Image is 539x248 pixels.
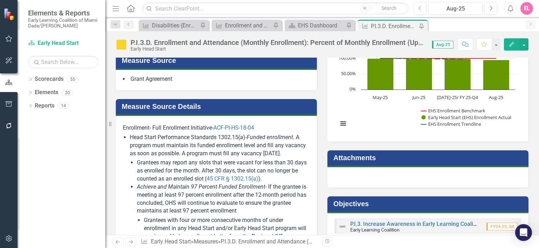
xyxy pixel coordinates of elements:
[131,39,425,46] div: P.I.3.D. Enrollment and Attendance (Monthly Enrollment): Percent of Monthly Enrollment (Upward Tr...
[421,114,512,120] button: Show Early Head Start (EHS) Enrollment Actual
[28,9,98,17] span: Elements & Reports
[406,59,432,90] path: Jun-25, 98.92183288. Early Head Start (EHS) Enrollment Actual.
[333,154,525,162] h3: Attachments
[486,223,517,230] span: FY24-25, Q4
[123,123,310,132] p: Enrollment- Full Enrollment Initiative-
[350,221,509,227] a: P.I.3. Increase Awareness in Early Learning Coalition Programs
[151,238,191,245] a: Early Head Start
[379,57,498,60] g: EHS Enrollment Benchmark, series 1 of 3. Line with 4 data points.
[372,4,407,13] button: Search
[286,21,344,30] a: EHS Dashboard
[58,103,69,109] div: 14
[334,29,519,135] svg: Interactive chart
[333,200,525,208] h3: Objectives
[213,21,271,30] a: Enrollment and Attendance (Monthly Attendance): Percent of Average Monthly Attendance (Upward Tre...
[122,103,313,110] h3: Measure Source Details
[367,59,510,90] g: Early Head Start (EHS) Enrollment Actual, series 2 of 3. Bar series with 4 bars.
[341,70,356,77] text: 50.00%
[339,55,356,61] text: 100.00%
[381,5,397,11] span: Search
[225,21,271,30] div: Enrollment and Attendance (Monthly Attendance): Percent of Average Monthly Attendance (Upward Tre...
[421,107,486,114] button: Show EHS Enrollment Benchmark
[367,59,394,90] path: May-25, 100. Early Head Start (EHS) Enrollment Actual.
[141,238,317,246] div: » »
[131,76,172,82] span: Grant Agreement
[445,59,471,90] path: Jul-25/ FY 25-Q4, 98.90560876. Early Head Start (EHS) Enrollment Actual.
[4,8,16,20] img: ClearPoint Strategy
[35,75,64,83] a: Scorecards
[350,86,356,92] text: 0%
[152,21,198,30] div: Disabilities (Enrollment): Percent of children with a diagnosed disability (Upward Trend is Good)
[338,119,348,129] button: View chart menu, Early Head Start: % of Monthly Enrollment
[437,94,478,100] text: [DATE]-25/ FY 25-Q4
[194,238,218,245] a: Measures
[432,41,453,48] span: Aug-25
[28,56,98,68] input: Search Below...
[483,60,510,90] path: Aug-25, 94.89795918. Early Head Start (EHS) Enrollment Actual.
[116,39,127,50] img: Caution
[371,22,417,31] div: P.I.3.D. Enrollment and Attendance (Monthly Enrollment): Percent of Monthly Enrollment (Upward Tr...
[137,159,310,183] li: Grantees may report any slots that were vacant for less than 30 days as enrolled for the month. A...
[515,224,532,241] div: Open Intercom Messenger
[207,175,258,182] a: 45 CFR § 1302.15(a)
[421,121,482,127] button: Show EHS Enrollment Trendline
[131,46,425,52] div: Early Head Start
[142,2,408,15] input: Search ClearPoint...
[140,21,198,30] a: Disabilities (Enrollment): Percent of children with a diagnosed disability (Upward Trend is Good)
[247,134,293,141] em: Funded enrollment
[298,21,344,30] div: EHS Dashboard
[28,17,98,29] small: Early Learning Coalition of Miami Dade/[PERSON_NAME]
[28,39,98,47] a: Early Head Start
[67,76,78,82] div: 55
[489,94,503,100] text: Aug-25
[213,124,254,131] a: ACF-PI-HS-18-04
[338,222,347,231] img: Not Defined
[334,29,521,135] div: Early Head Start: % of Monthly Enrollment. Highcharts interactive chart.
[373,94,388,100] text: May-25
[221,238,497,245] div: P.I.3.D. Enrollment and Attendance (Monthly Enrollment): Percent of Monthly Enrollment (Upward Tr...
[122,57,313,64] h3: Measure Source
[62,90,73,96] div: 20
[35,102,54,110] a: Reports
[137,183,265,190] em: Achieve and Maintain 97 Percent Funded Enrollment
[520,2,533,15] button: EL
[35,89,58,97] a: Elements
[431,5,480,13] div: Aug-25
[428,2,483,15] button: Aug-25
[412,94,425,100] text: Jun-25
[350,227,400,233] small: Early Learning Coalition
